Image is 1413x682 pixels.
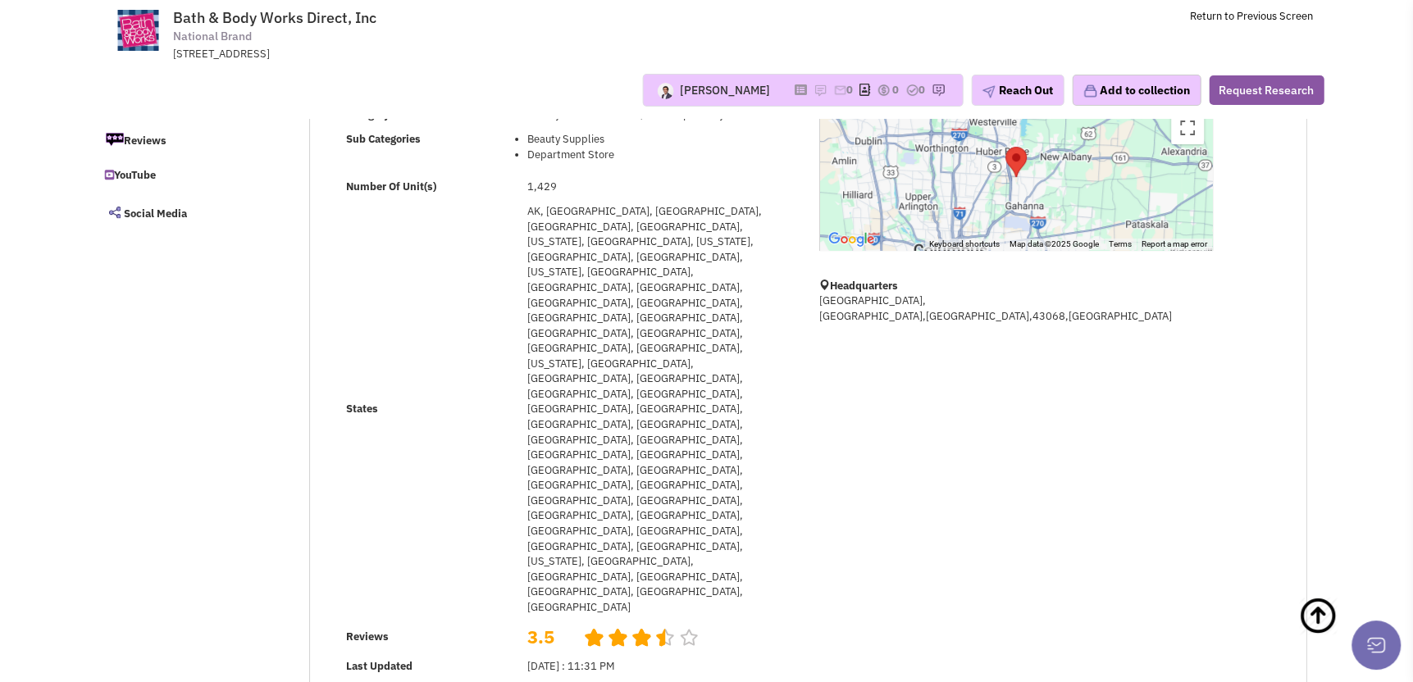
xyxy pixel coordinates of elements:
td: [DATE] : 11:31 PM [522,654,798,679]
img: research-icon.png [932,84,945,97]
img: plane.png [982,85,995,98]
button: Keyboard shortcuts [929,239,1000,250]
a: YouTube [97,161,276,192]
b: Last Updated [346,659,413,673]
div: [PERSON_NAME] [680,82,770,98]
img: Google [824,229,878,250]
img: TaskCount.png [905,84,918,97]
a: Report a map error [1142,239,1207,248]
a: Social Media [97,195,276,230]
div: Bath &amp; Body Works Direct, Inc [1005,147,1027,177]
img: www.bathandbodyworks.com [100,10,175,51]
b: Headquarters [830,279,898,293]
b: Reviews [346,630,389,643]
span: 0 [892,83,899,97]
img: icon-collection-lavender.png [1083,84,1097,98]
span: 0 [846,83,853,97]
td: AK, [GEOGRAPHIC_DATA], [GEOGRAPHIC_DATA], [GEOGRAPHIC_DATA], [GEOGRAPHIC_DATA], [US_STATE], [GEOG... [522,199,798,620]
a: Return to Previous Screen [1190,9,1313,23]
span: National Brand [173,28,252,45]
a: Open this area in Google Maps (opens a new window) [824,229,878,250]
img: icon-note.png [814,84,827,97]
span: Bath & Body Works Direct, Inc [173,8,376,27]
b: Number Of Unit(s) [346,180,436,193]
h2: 3.5 [527,625,572,633]
img: icon-dealamount.png [877,84,890,97]
b: Sub Categories [346,132,421,146]
button: Reach Out [971,75,1064,106]
button: Add to collection [1072,75,1201,106]
li: Beauty Supplies [527,132,793,148]
li: Department Store [527,148,793,163]
span: Map data ©2025 Google [1010,239,1099,248]
img: icon-email-active-16.png [833,84,846,97]
td: 1,429 [522,175,798,199]
a: Reviews [97,122,276,157]
p: [GEOGRAPHIC_DATA], [GEOGRAPHIC_DATA],[GEOGRAPHIC_DATA],43068,[GEOGRAPHIC_DATA] [819,293,1213,324]
b: States [346,402,378,416]
button: Request Research [1209,75,1324,105]
a: Terms [1109,239,1132,248]
button: Toggle fullscreen view [1171,111,1204,144]
div: [STREET_ADDRESS] [173,47,601,62]
span: 0 [918,83,925,97]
